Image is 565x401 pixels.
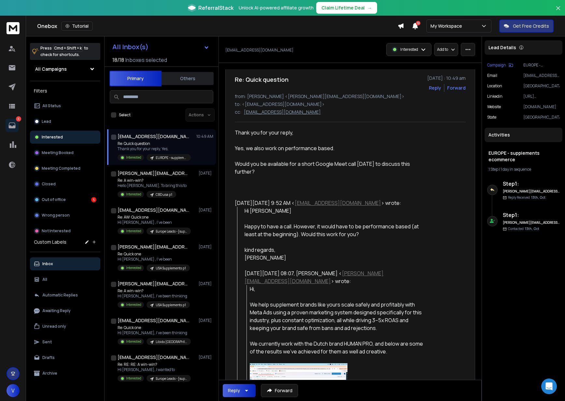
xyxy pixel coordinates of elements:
[30,336,100,349] button: Sent
[7,384,20,397] button: V
[42,181,56,187] p: Closed
[118,330,191,336] p: Hi [PERSON_NAME], I’ve been thinking
[30,178,100,191] button: Closed
[531,195,545,200] span: 13th, Oct
[16,116,21,122] p: 5
[126,339,141,344] p: Interested
[250,340,425,355] div: We currently work with the Dutch brand HUMAN PRO, and below are some of the results we’ve achieve...
[235,129,425,136] div: Thank you for your reply,
[199,318,213,323] p: [DATE]
[126,376,141,381] p: Interested
[118,178,187,183] p: Re: A win-win?
[228,387,240,394] div: Reply
[245,207,425,262] div: Hi [PERSON_NAME]
[223,384,256,397] button: Reply
[126,229,141,234] p: Interested
[118,354,189,361] h1: [EMAIL_ADDRESS][DOMAIN_NAME] +2
[30,224,100,237] button: Not Interested
[30,367,100,380] button: Archive
[523,104,560,109] p: [DOMAIN_NAME]
[126,192,141,197] p: Interested
[437,47,448,52] p: Add to
[503,220,560,225] h6: [PERSON_NAME][EMAIL_ADDRESS][DOMAIN_NAME]
[34,239,66,245] h3: Custom Labels
[525,226,539,231] span: 13th, Oct
[42,103,61,108] p: All Status
[118,220,191,225] p: Hi [PERSON_NAME] , I’ve been
[488,166,498,172] span: 1 Step
[316,2,377,14] button: Claim Lifetime Deal→
[30,86,100,95] h3: Filters
[199,281,213,286] p: [DATE]
[42,339,52,345] p: Sent
[244,109,321,115] p: [EMAIL_ADDRESS][DOMAIN_NAME]
[35,66,67,72] h1: All Campaigns
[488,44,516,51] p: Lead Details
[199,355,213,360] p: [DATE]
[487,115,496,120] p: state
[235,109,241,115] p: cc:
[118,215,191,220] p: Re: AW: Quick one
[42,324,66,329] p: Unread only
[235,199,425,207] div: [DATE][DATE] 9:52 AM < > wrote:
[61,21,93,31] button: Tutorial
[198,4,233,12] span: ReferralStack
[503,189,560,194] h6: [PERSON_NAME][EMAIL_ADDRESS][DOMAIN_NAME]
[499,20,554,33] button: Get Free Credits
[523,63,560,68] p: EUROPE - supplements ecommerce
[30,115,100,128] button: Lead
[235,93,466,100] p: from: [PERSON_NAME] <[PERSON_NAME][EMAIL_ADDRESS][DOMAIN_NAME]>
[225,48,293,53] p: [EMAIL_ADDRESS][DOMAIN_NAME]
[119,112,131,118] label: Select
[53,44,83,52] span: Cmd + Shift + k
[30,351,100,364] button: Drafts
[488,150,558,163] h1: EUROPE - supplements ecommerce
[30,131,100,144] button: Interested
[42,119,51,124] p: Lead
[156,155,187,160] p: EUROPE - supplements ecommerce
[156,339,187,344] p: Libido [GEOGRAPHIC_DATA]
[487,63,513,68] button: Campaign
[42,228,71,234] p: Not Interested
[42,261,53,266] p: Inbox
[487,83,502,89] p: location
[523,115,560,120] p: [GEOGRAPHIC_DATA]
[118,146,191,151] p: Thank you for your reply, Yes,
[30,63,100,76] button: All Campaigns
[118,280,189,287] h1: [PERSON_NAME][EMAIL_ADDRESS][DOMAIN_NAME]
[513,23,549,29] p: Get Free Credits
[487,73,497,78] p: Email
[30,289,100,302] button: Automatic Replies
[30,193,100,206] button: Out of office5
[118,170,189,177] h1: [PERSON_NAME][EMAIL_ADDRESS][DOMAIN_NAME]
[487,63,506,68] p: Campaign
[487,104,501,109] p: website
[91,197,96,202] div: 5
[42,150,74,155] p: Meeting Booked
[196,134,213,139] p: 10:49 AM
[235,144,425,152] div: Yes, we also work on performance based.
[156,376,187,381] p: Europe Leads - [supplements] p1
[40,45,88,58] p: Press to check for shortcuts.
[42,293,78,298] p: Automatic Replies
[42,371,57,376] p: Archive
[30,146,100,159] button: Meeting Booked
[118,244,189,250] h1: [PERSON_NAME][EMAIL_ADDRESS][DOMAIN_NAME]
[156,266,186,271] p: USA Supplements p1
[30,162,100,175] button: Meeting Completed
[485,128,562,142] div: Activities
[156,229,187,234] p: Europe Leads - [supplements] p1
[118,133,189,140] h1: [EMAIL_ADDRESS][DOMAIN_NAME]
[42,213,70,218] p: Wrong person
[112,56,124,64] span: 18 / 18
[118,141,191,146] p: Re: Quick question
[30,273,100,286] button: All
[541,379,557,394] div: Open Intercom Messenger
[250,301,425,332] div: We help supplement brands like yours scale safely and profitably with Meta Ads using a proven mar...
[199,171,213,176] p: [DATE]
[42,277,47,282] p: All
[162,71,214,86] button: Others
[30,209,100,222] button: Wrong person
[554,4,562,20] button: Close banner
